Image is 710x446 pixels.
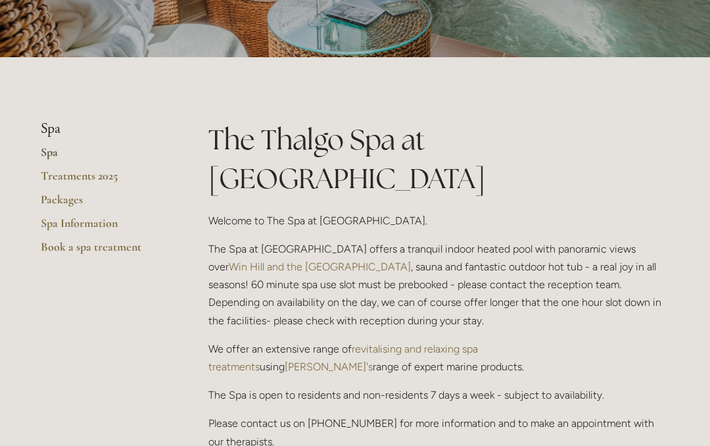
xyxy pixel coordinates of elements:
[208,240,669,330] p: The Spa at [GEOGRAPHIC_DATA] offers a tranquil indoor heated pool with panoramic views over , sau...
[41,120,166,137] li: Spa
[208,386,669,404] p: The Spa is open to residents and non-residents 7 days a week - subject to availability.
[285,360,373,373] a: [PERSON_NAME]'s
[41,145,166,168] a: Spa
[41,192,166,216] a: Packages
[41,168,166,192] a: Treatments 2025
[208,212,669,230] p: Welcome to The Spa at [GEOGRAPHIC_DATA].
[41,239,166,263] a: Book a spa treatment
[41,216,166,239] a: Spa Information
[229,260,411,273] a: Win Hill and the [GEOGRAPHIC_DATA]
[208,120,669,198] h1: The Thalgo Spa at [GEOGRAPHIC_DATA]
[208,340,669,376] p: We offer an extensive range of using range of expert marine products.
